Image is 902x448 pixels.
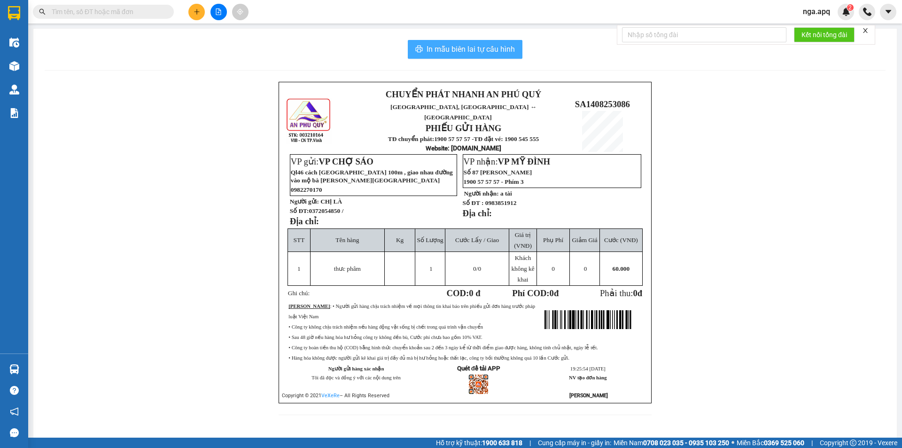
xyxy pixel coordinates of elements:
img: warehouse-icon [9,85,19,94]
button: file-add [210,4,227,20]
strong: Số ĐT: [290,207,343,214]
span: VP gửi: [291,157,373,166]
strong: Quét để tải APP [457,365,500,372]
strong: Người gửi: [290,198,319,205]
strong: COD: [447,288,481,298]
strong: Số ĐT : [463,199,484,206]
span: đ [638,288,642,298]
sup: 2 [847,4,854,11]
span: VP MỸ ĐÌNH [498,157,551,166]
span: | [529,438,531,448]
strong: NV tạo đơn hàng [569,375,607,380]
span: question-circle [10,386,19,395]
span: Phải thu: [600,288,642,298]
span: • Công ty hoàn tiền thu hộ (COD) bằng hình thức chuyển khoản sau 2 đến 3 ngày kể từ thời điểm gia... [288,345,598,350]
span: caret-down [884,8,893,16]
span: Giảm Giá [572,236,597,244]
strong: CHUYỂN PHÁT NHANH AN PHÚ QUÝ [386,89,541,99]
img: warehouse-icon [9,61,19,71]
span: [GEOGRAPHIC_DATA], [GEOGRAPHIC_DATA] ↔ [GEOGRAPHIC_DATA] [390,103,537,121]
span: 0983851912 [485,199,517,206]
span: 0372054850 / [309,207,343,214]
span: 0 [550,288,554,298]
strong: TĐ đặt vé: 1900 545 555 [474,135,539,142]
strong: TĐ chuyển phát: [388,135,434,142]
span: : • Người gửi hàng chịu trách nhiệm về mọi thông tin khai báo trên phiếu gửi đơn hàng trước pháp ... [288,304,535,319]
span: • Sau 48 giờ nếu hàng hóa hư hỏng công ty không đền bù, Cước phí chưa bao gồm 10% VAT. [288,335,482,340]
span: copyright [850,440,856,446]
span: nga.apq [795,6,838,17]
strong: Phí COD: đ [512,288,559,298]
span: VP CHỢ SÁO [319,157,373,166]
button: aim [232,4,249,20]
button: caret-down [880,4,896,20]
span: Cước Lấy / Giao [455,236,499,244]
span: Cung cấp máy in - giấy in: [538,438,611,448]
span: a tài [500,190,512,197]
span: 1900 57 57 57 - Phím 3 [464,178,524,185]
strong: Địa chỉ: [463,208,492,218]
strong: : [DOMAIN_NAME] [426,144,501,152]
strong: PHIẾU GỬI HÀNG [426,123,502,133]
span: 1 [429,265,433,272]
strong: Địa chỉ: [290,216,319,226]
img: warehouse-icon [9,364,19,374]
span: 0 [552,265,555,272]
span: 2 [848,4,852,11]
span: close [862,27,869,34]
span: Tên hàng [335,236,359,244]
span: Số Lượng [417,236,443,244]
button: Kết nối tổng đài [794,27,855,42]
span: In mẫu biên lai tự cấu hình [427,43,515,55]
input: Tìm tên, số ĐT hoặc mã đơn [52,7,163,17]
span: Cước (VNĐ) [604,236,638,244]
img: phone-icon [863,8,871,16]
span: Tôi đã đọc và đồng ý với các nội dung trên [311,375,401,380]
span: • Công ty không chịu trách nhiệm nếu hàng động vật sống bị chết trong quá trình vận chuyển [288,324,483,330]
span: Miền Bắc [737,438,804,448]
a: VeXeRe [321,393,340,399]
span: 1 [297,265,301,272]
span: VP nhận: [464,157,551,166]
span: | [811,438,813,448]
strong: [PERSON_NAME] [569,393,608,399]
span: 0 [473,265,476,272]
span: file-add [215,8,222,15]
strong: 1900 633 818 [482,439,522,447]
span: /0 [473,265,481,272]
span: Miền Nam [614,438,729,448]
span: Copyright © 2021 – All Rights Reserved [282,393,389,399]
strong: [PERSON_NAME] [288,304,330,309]
button: plus [188,4,205,20]
span: search [39,8,46,15]
strong: Người nhận: [464,190,499,197]
strong: 0369 525 060 [764,439,804,447]
input: Nhập số tổng đài [622,27,786,42]
strong: 0708 023 035 - 0935 103 250 [643,439,729,447]
span: 0982270170 [291,186,322,193]
span: 60.000 [613,265,630,272]
img: logo-vxr [8,6,20,20]
span: thưc phâm [334,265,361,272]
img: logo [286,97,332,144]
span: Kết nối tổng đài [801,30,847,40]
span: CHỊ LÀ [320,198,342,205]
span: Số 87 [PERSON_NAME] [464,169,532,176]
strong: 1900 57 57 57 - [434,135,474,142]
span: ⚪️ [731,441,734,445]
img: icon-new-feature [842,8,850,16]
span: plus [194,8,200,15]
span: SA1408253086 [575,99,630,109]
span: message [10,428,19,437]
img: warehouse-icon [9,38,19,47]
span: notification [10,407,19,416]
span: Website [426,145,448,152]
span: Ql46 cách [GEOGRAPHIC_DATA] 100m , giao nhau đường vào mộ bà [PERSON_NAME][GEOGRAPHIC_DATA] [291,169,453,184]
span: • Hàng hóa không được người gửi kê khai giá trị đầy đủ mà bị hư hỏng hoặc thất lạc, công ty bồi t... [288,355,569,361]
span: Phụ Phí [543,236,563,244]
span: Khách không kê khai [511,254,534,283]
span: printer [415,45,423,54]
span: Ghi chú: [288,290,310,297]
span: Hỗ trợ kỹ thuật: [436,438,522,448]
span: 0 đ [469,288,480,298]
